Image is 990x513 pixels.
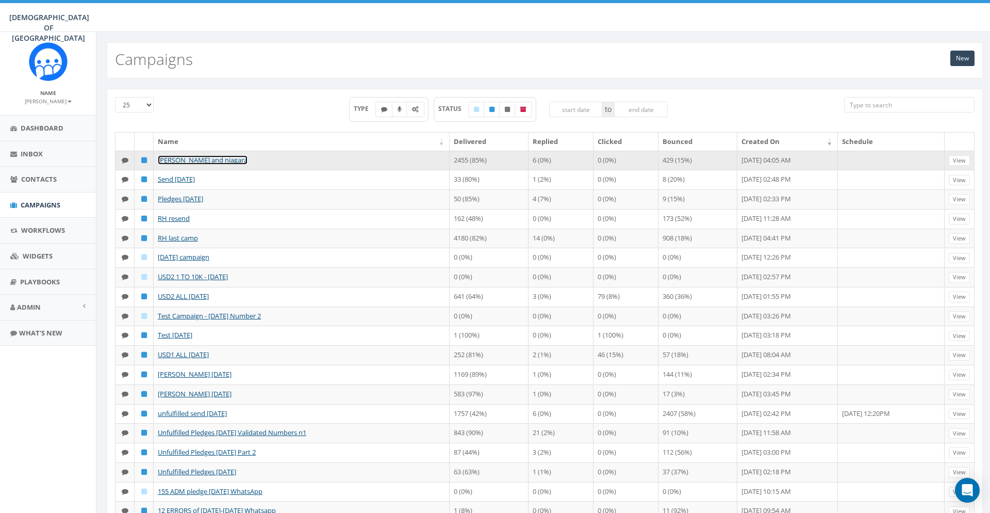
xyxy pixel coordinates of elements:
th: Bounced [658,133,737,151]
a: View [949,428,970,439]
a: View [949,233,970,244]
a: View [949,350,970,361]
td: 9 (15%) [658,189,737,209]
a: 155 ADM pledge [DATE] WhatsApp [158,487,262,496]
td: 0 (0%) [450,482,529,502]
td: 0 (0%) [593,482,658,502]
i: Published [141,371,147,378]
td: [DATE] 11:58 AM [737,423,838,443]
a: RH resend [158,214,190,223]
a: [PERSON_NAME] [DATE] [158,370,232,379]
td: 0 (0%) [593,189,658,209]
td: 1757 (42%) [450,404,529,424]
td: 0 (0%) [529,307,593,326]
th: Clicked [593,133,658,151]
span: Contacts [21,174,57,184]
label: Text SMS [375,102,393,117]
a: Unfulfilled Pledges [DATE] Part 2 [158,447,256,457]
td: 173 (52%) [658,209,737,229]
label: Unpublished [499,102,516,117]
td: 0 (0%) [593,307,658,326]
a: USD2 1 TO 10K - [DATE] [158,272,228,281]
td: 0 (0%) [593,151,658,170]
td: 1 (0%) [529,365,593,384]
td: 0 (0%) [450,248,529,267]
i: Published [141,235,147,242]
td: 0 (0%) [593,267,658,287]
a: View [949,487,970,498]
td: 144 (11%) [658,365,737,384]
td: 3 (0%) [529,287,593,307]
td: 0 (0%) [529,267,593,287]
td: 57 (18%) [658,345,737,365]
td: 0 (0%) [593,229,658,248]
td: 0 (0%) [658,307,737,326]
th: Delivered [450,133,529,151]
td: [DATE] 02:57 PM [737,267,838,287]
a: View [949,447,970,458]
i: Text SMS [122,274,128,280]
td: 21 (2%) [529,423,593,443]
td: 112 (56%) [658,443,737,462]
i: Draft [141,254,147,261]
td: 1 (100%) [450,326,529,345]
i: Published [141,410,147,417]
a: View [949,214,970,225]
small: Name [40,89,56,97]
td: [DATE] 02:34 PM [737,365,838,384]
td: 1 (0%) [529,384,593,404]
td: 2455 (85%) [450,151,529,170]
td: 6 (0%) [529,404,593,424]
label: Published [484,102,500,117]
td: 0 (0%) [593,384,658,404]
a: View [949,331,970,342]
a: Test Campaign - [DATE] Number 2 [158,311,261,320]
a: View [949,409,970,420]
td: 46 (15%) [593,345,658,365]
td: 0 (0%) [593,170,658,189]
i: Text SMS [122,293,128,300]
i: Text SMS [122,351,128,358]
i: Text SMS [122,215,128,222]
i: Automated Message [412,106,419,113]
i: Published [141,157,147,164]
td: [DATE] 04:05 AM [737,151,838,170]
i: Published [141,429,147,436]
i: Draft [141,274,147,280]
i: Published [141,351,147,358]
i: Text SMS [122,371,128,378]
i: Text SMS [122,488,128,495]
a: New [950,51,975,66]
i: Text SMS [122,176,128,183]
span: [DEMOGRAPHIC_DATA] OF [GEOGRAPHIC_DATA] [9,12,89,43]
h2: Campaigns [115,51,193,68]
a: USD1 ALL [DATE] [158,350,209,359]
a: unfulfilled send [DATE] [158,409,227,418]
span: Campaigns [21,200,60,210]
i: Text SMS [122,410,128,417]
a: Test [DATE] [158,330,192,340]
th: Name: activate to sort column ascending [154,133,450,151]
td: 0 (0%) [658,248,737,267]
i: Text SMS [381,106,387,113]
i: Text SMS [122,449,128,456]
a: View [949,272,970,283]
td: 360 (36%) [658,287,737,307]
td: 79 (8%) [593,287,658,307]
a: View [949,175,970,186]
td: 2 (1%) [529,345,593,365]
i: Text SMS [122,157,128,164]
small: [PERSON_NAME] [25,98,72,105]
a: [DATE] campaign [158,252,209,262]
i: Text SMS [122,254,128,261]
a: USD2 ALL [DATE] [158,292,209,301]
td: 0 (0%) [529,209,593,229]
td: 87 (44%) [450,443,529,462]
td: [DATE] 03:45 PM [737,384,838,404]
i: Text SMS [122,391,128,397]
td: [DATE] 02:42 PM [737,404,838,424]
i: Published [141,469,147,475]
td: 3 (2%) [529,443,593,462]
td: [DATE] 01:55 PM [737,287,838,307]
input: start date [549,102,603,117]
